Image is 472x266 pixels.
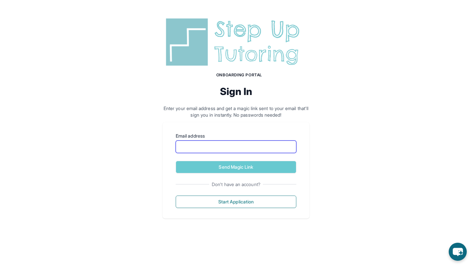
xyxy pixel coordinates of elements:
span: Don't have an account? [209,181,263,188]
button: Send Magic Link [176,161,296,173]
button: chat-button [449,243,467,261]
h2: Sign In [163,85,309,97]
h1: Onboarding Portal [169,72,309,78]
button: Start Application [176,196,296,208]
img: Step Up Tutoring horizontal logo [163,16,309,68]
p: Enter your email address and get a magic link sent to your email that'll sign you in instantly. N... [163,105,309,118]
label: Email address [176,133,296,139]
